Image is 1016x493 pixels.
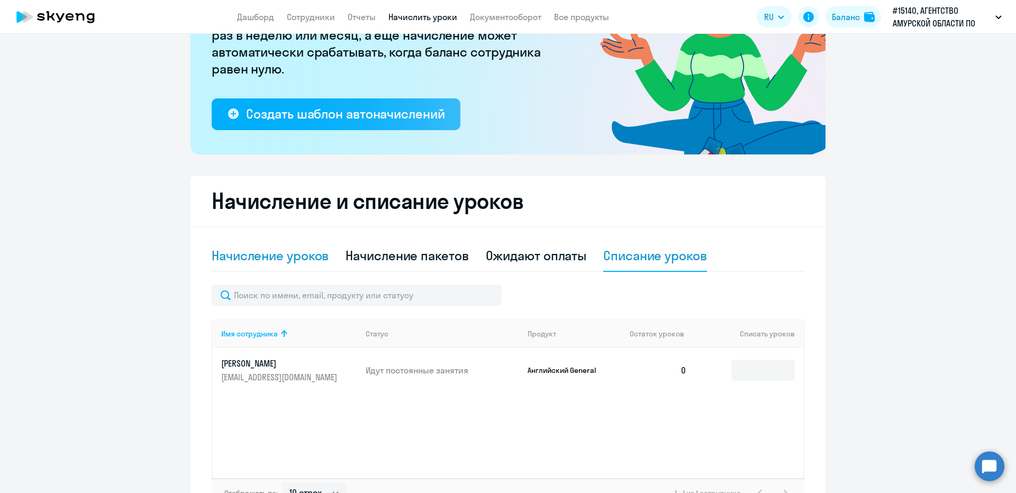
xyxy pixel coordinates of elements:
[221,329,278,339] div: Имя сотрудника
[695,319,803,348] th: Списать уроков
[528,329,622,339] div: Продукт
[757,6,792,28] button: RU
[486,247,587,264] div: Ожидают оплаты
[212,188,804,214] h2: Начисление и списание уроков
[528,329,556,339] div: Продукт
[212,247,329,264] div: Начисление уроков
[212,98,460,130] button: Создать шаблон автоначислений
[212,285,502,306] input: Поиск по имени, email, продукту или статусу
[346,247,468,264] div: Начисление пакетов
[832,11,860,23] div: Баланс
[603,247,707,264] div: Списание уроков
[221,329,357,339] div: Имя сотрудника
[554,12,609,22] a: Все продукты
[366,329,388,339] div: Статус
[348,12,376,22] a: Отчеты
[287,12,335,22] a: Сотрудники
[864,12,875,22] img: balance
[221,358,357,383] a: [PERSON_NAME][EMAIL_ADDRESS][DOMAIN_NAME]
[630,329,695,339] div: Остаток уроков
[388,12,457,22] a: Начислить уроки
[237,12,274,22] a: Дашборд
[470,12,541,22] a: Документооборот
[246,105,444,122] div: Создать шаблон автоначислений
[630,329,684,339] span: Остаток уроков
[887,4,1007,30] button: #15140, АГЕНТСТВО АМУРСКОЙ ОБЛАСТИ ПО ПРИВЛЕЧЕНИЮ ИНВЕСТИЦИЙ, АНО
[621,348,695,392] td: 0
[221,371,340,383] p: [EMAIL_ADDRESS][DOMAIN_NAME]
[764,11,774,23] span: RU
[893,4,991,30] p: #15140, АГЕНТСТВО АМУРСКОЙ ОБЛАСТИ ПО ПРИВЛЕЧЕНИЮ ИНВЕСТИЦИЙ, АНО
[366,329,519,339] div: Статус
[221,358,340,369] p: [PERSON_NAME]
[528,366,607,375] p: Английский General
[825,6,881,28] button: Балансbalance
[366,364,519,376] p: Идут постоянные занятия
